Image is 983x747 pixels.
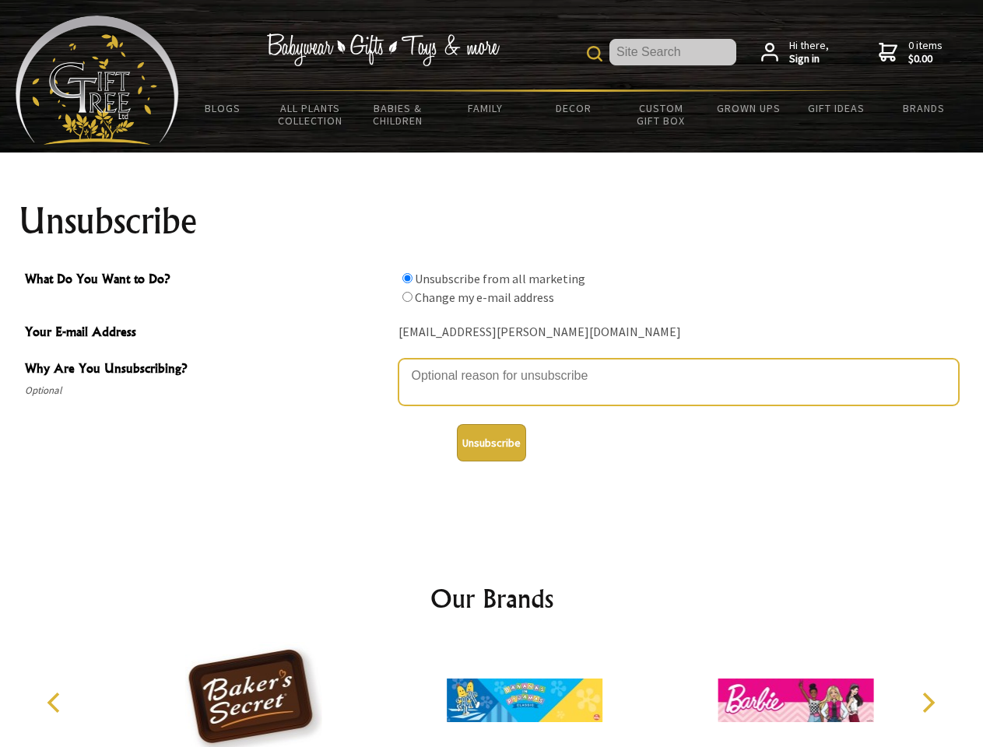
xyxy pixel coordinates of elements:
button: Next [911,686,945,720]
strong: $0.00 [908,52,943,66]
span: What Do You Want to Do? [25,269,391,292]
label: Unsubscribe from all marketing [415,271,585,286]
input: Site Search [609,39,736,65]
img: Babyware - Gifts - Toys and more... [16,16,179,145]
a: Decor [529,92,617,124]
span: 0 items [908,38,943,66]
strong: Sign in [789,52,829,66]
span: Optional [25,381,391,400]
img: product search [587,46,602,61]
input: What Do You Want to Do? [402,273,413,283]
span: Hi there, [789,39,829,66]
img: Babywear - Gifts - Toys & more [266,33,500,66]
h2: Our Brands [31,580,953,617]
a: Family [442,92,530,124]
a: All Plants Collection [267,92,355,137]
a: Grown Ups [704,92,792,124]
h1: Unsubscribe [19,202,965,240]
label: Change my e-mail address [415,289,554,305]
span: Your E-mail Address [25,322,391,345]
a: 0 items$0.00 [879,39,943,66]
a: BLOGS [179,92,267,124]
a: Gift Ideas [792,92,880,124]
a: Hi there,Sign in [761,39,829,66]
a: Babies & Children [354,92,442,137]
button: Unsubscribe [457,424,526,461]
input: What Do You Want to Do? [402,292,413,302]
div: [EMAIL_ADDRESS][PERSON_NAME][DOMAIN_NAME] [398,321,959,345]
button: Previous [39,686,73,720]
a: Custom Gift Box [617,92,705,137]
textarea: Why Are You Unsubscribing? [398,359,959,405]
span: Why Are You Unsubscribing? [25,359,391,381]
a: Brands [880,92,968,124]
